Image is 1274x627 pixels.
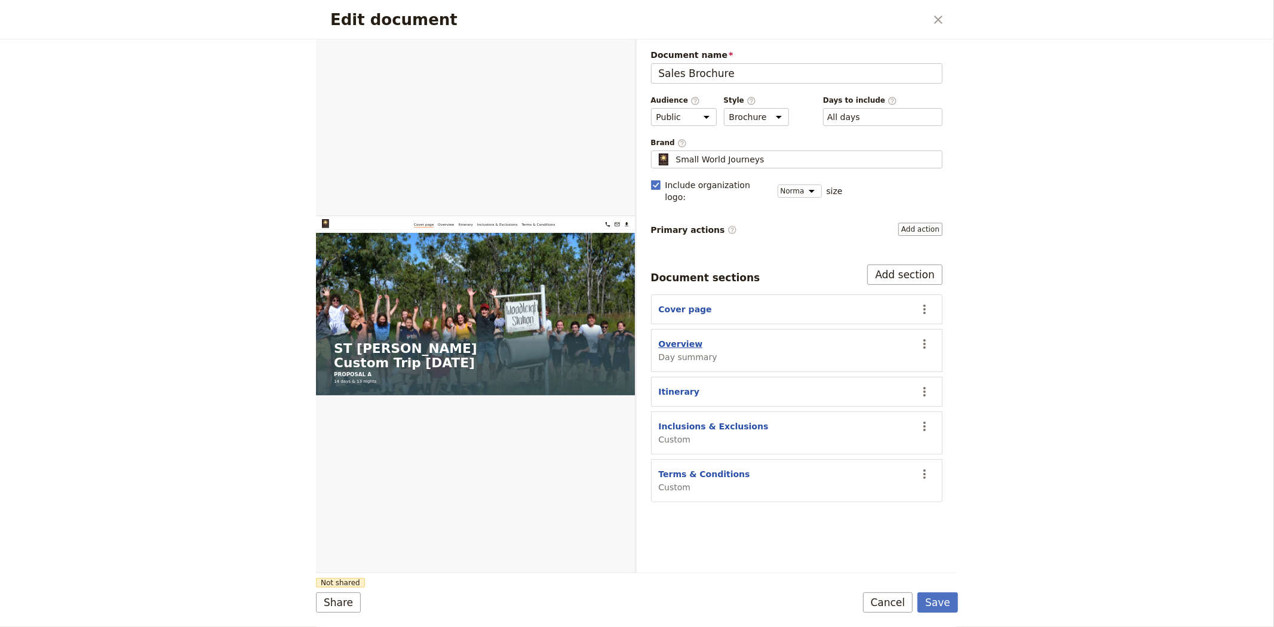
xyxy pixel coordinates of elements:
span: ​ [690,96,700,105]
a: Inclusions & Exclusions [386,12,483,27]
a: Overview [292,12,331,27]
span: Days to include [823,96,943,106]
span: ​ [888,96,897,105]
span: ​ [747,96,756,105]
span: ​ [727,225,737,235]
span: Brand [651,138,943,148]
button: Primary actions​ [898,223,943,236]
button: Close dialog [928,10,948,30]
button: Terms & Conditions [659,468,750,480]
span: ​ [677,139,687,147]
button: Actions [914,299,935,319]
button: Actions [914,382,935,402]
h1: ST [PERSON_NAME] Custom Trip [DATE] [43,301,722,368]
button: Actions [914,464,935,484]
button: Inclusions & Exclusions [659,420,769,432]
button: Overview [659,338,703,350]
button: Days to include​Clear input [827,111,860,123]
img: Small World Journeys logo [14,7,119,28]
p: PROPOSAL A [43,370,722,388]
button: Share [316,592,361,613]
span: Primary actions [651,224,737,236]
span: Audience [651,96,717,106]
button: Save [917,592,958,613]
button: Cover page [659,303,712,315]
button: Itinerary [659,386,700,398]
span: Custom [659,481,750,493]
input: Document name [651,63,943,84]
span: Style [724,96,789,106]
span: Small World Journeys [676,153,765,165]
img: Profile [656,153,671,165]
button: 07 4054 6693 [689,10,710,30]
select: Audience​ [651,108,717,126]
span: Custom [659,434,769,445]
a: groups@smallworldjourneys.com.au [712,10,732,30]
span: Not shared [316,578,365,588]
span: Day summary [659,351,717,363]
button: Actions [914,334,935,354]
select: size [778,185,822,198]
span: Document name [651,49,943,61]
button: Cancel [863,592,913,613]
select: Style​ [724,108,789,126]
a: Terms & Conditions [493,12,573,27]
span: 14 days & 13 nights [43,388,145,402]
a: Itinerary [341,12,376,27]
a: Cover page [235,12,283,27]
div: Document sections [651,271,760,285]
button: Download pdf [735,10,755,30]
h2: Edit document [330,11,926,29]
span: size [827,185,843,197]
span: Include organization logo : [665,179,770,203]
button: Add section [867,265,943,285]
button: Actions [914,416,935,437]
